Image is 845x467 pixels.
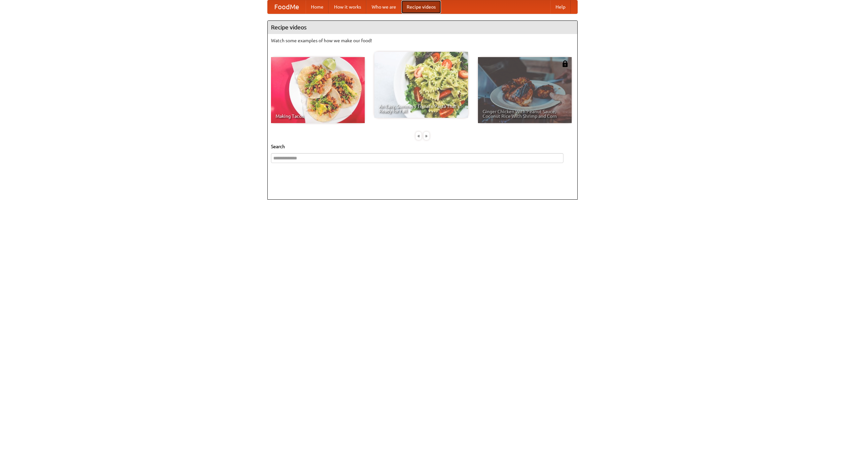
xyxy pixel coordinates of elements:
a: An Easy, Summery Tomato Pasta That's Ready for Fall [374,52,468,118]
p: Watch some examples of how we make our food! [271,37,574,44]
img: 483408.png [562,60,568,67]
div: » [423,132,429,140]
a: Who we are [366,0,401,14]
h5: Search [271,143,574,150]
a: Home [306,0,329,14]
div: « [416,132,422,140]
a: Making Tacos [271,57,365,123]
span: Making Tacos [276,114,360,118]
span: An Easy, Summery Tomato Pasta That's Ready for Fall [379,104,463,113]
a: How it works [329,0,366,14]
a: FoodMe [268,0,306,14]
a: Help [550,0,571,14]
a: Recipe videos [401,0,441,14]
h4: Recipe videos [268,21,577,34]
